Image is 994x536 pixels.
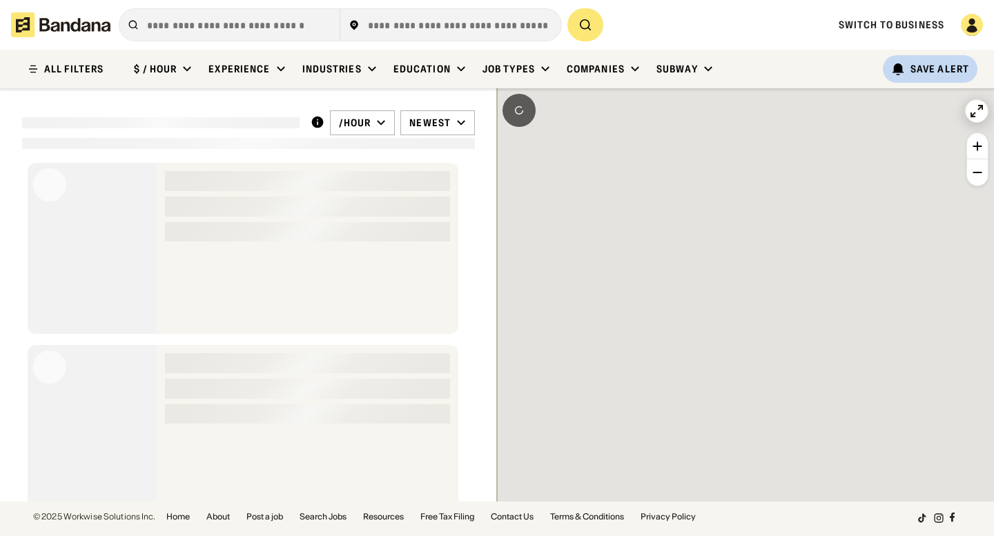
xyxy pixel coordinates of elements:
div: Job Types [483,63,535,75]
div: Experience [208,63,270,75]
a: Search Jobs [300,513,347,521]
div: /hour [339,117,371,129]
a: Privacy Policy [641,513,696,521]
div: Companies [567,63,625,75]
a: About [206,513,230,521]
a: Switch to Business [839,19,944,31]
a: Resources [363,513,404,521]
div: Newest [409,117,451,129]
a: Contact Us [491,513,534,521]
div: ALL FILTERS [44,64,104,74]
div: Subway [656,63,698,75]
a: Home [166,513,190,521]
a: Terms & Conditions [550,513,624,521]
div: Industries [302,63,362,75]
div: $ / hour [134,63,177,75]
a: Free Tax Filing [420,513,474,521]
div: grid [22,157,475,502]
div: Education [393,63,451,75]
a: Post a job [246,513,283,521]
div: Save Alert [910,63,969,75]
div: © 2025 Workwise Solutions Inc. [33,513,155,521]
img: Bandana logotype [11,12,110,37]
